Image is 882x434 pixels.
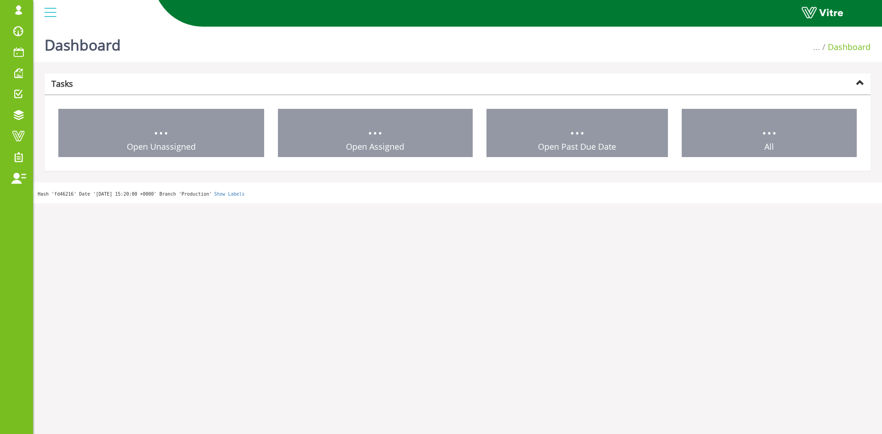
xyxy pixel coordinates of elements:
[762,114,777,140] span: ...
[278,109,473,158] a: ... Open Assigned
[346,141,404,152] span: Open Assigned
[820,41,871,53] li: Dashboard
[682,109,857,158] a: ... All
[764,141,774,152] span: All
[813,41,820,52] span: ...
[486,109,668,158] a: ... Open Past Due Date
[127,141,196,152] span: Open Unassigned
[45,23,121,62] h1: Dashboard
[570,114,585,140] span: ...
[153,114,169,140] span: ...
[38,192,212,197] span: Hash 'fd46216' Date '[DATE] 15:20:00 +0000' Branch 'Production'
[58,109,264,158] a: ... Open Unassigned
[367,114,383,140] span: ...
[51,78,73,89] strong: Tasks
[538,141,616,152] span: Open Past Due Date
[214,192,244,197] a: Show Labels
